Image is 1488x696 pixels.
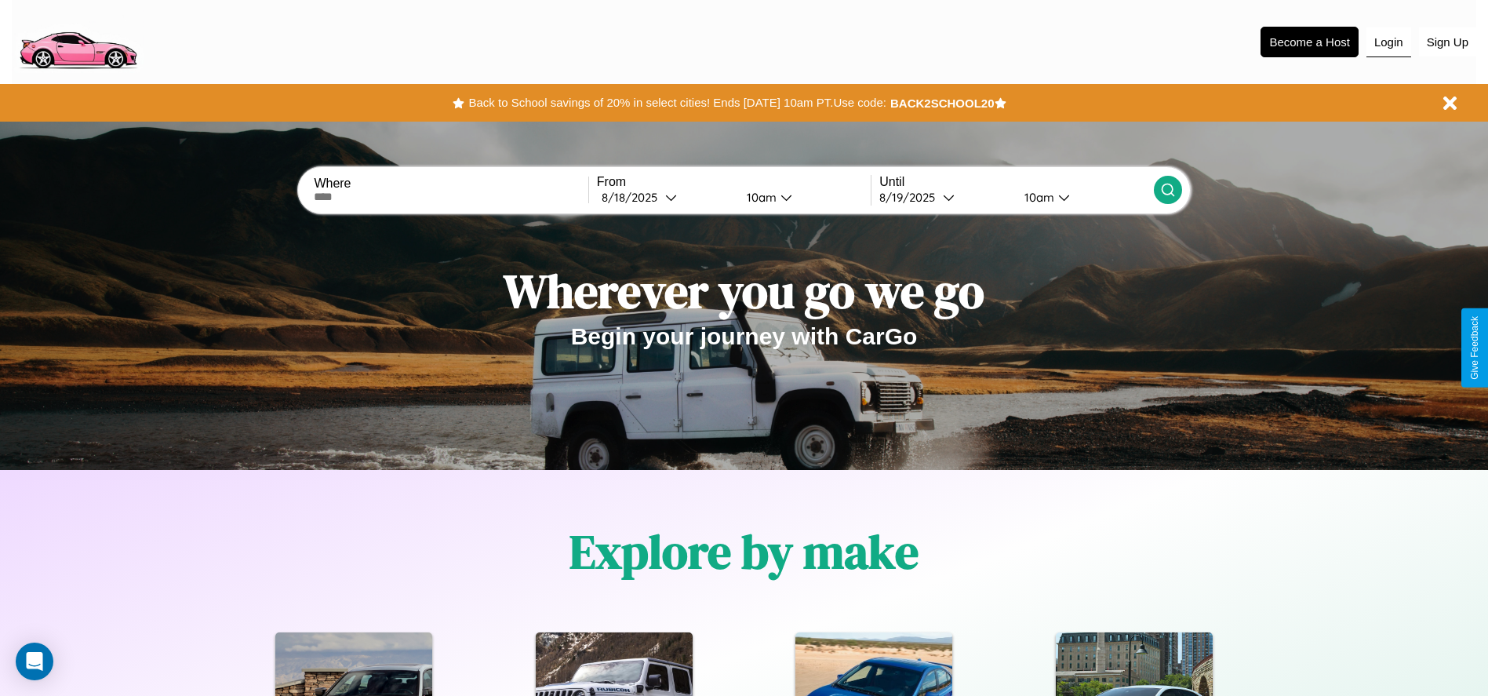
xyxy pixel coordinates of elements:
div: Open Intercom Messenger [16,643,53,680]
h1: Explore by make [569,519,919,584]
div: 8 / 19 / 2025 [879,190,943,205]
label: Until [879,175,1153,189]
button: Login [1366,27,1411,57]
button: 10am [734,189,871,206]
button: 8/18/2025 [597,189,734,206]
div: 8 / 18 / 2025 [602,190,665,205]
button: Become a Host [1261,27,1359,57]
div: Give Feedback [1469,316,1480,380]
button: Back to School savings of 20% in select cities! Ends [DATE] 10am PT.Use code: [464,92,890,114]
img: logo [12,8,144,73]
label: From [597,175,871,189]
button: Sign Up [1419,27,1476,56]
div: 10am [1017,190,1058,205]
button: 10am [1012,189,1154,206]
div: 10am [739,190,780,205]
label: Where [314,177,588,191]
b: BACK2SCHOOL20 [890,97,995,110]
